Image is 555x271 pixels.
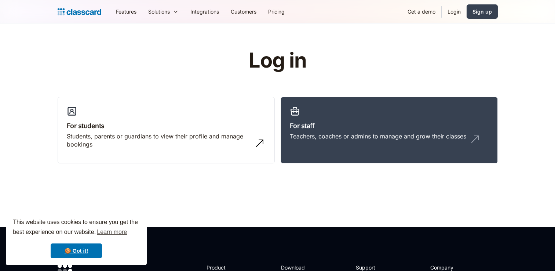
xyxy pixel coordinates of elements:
div: Solutions [148,8,170,15]
div: Solutions [142,3,185,20]
h1: Log in [161,49,394,72]
span: This website uses cookies to ensure you get the best experience on our website. [13,218,140,238]
a: Sign up [467,4,498,19]
div: Students, parents or guardians to view their profile and manage bookings [67,132,251,149]
div: Teachers, coaches or admins to manage and grow their classes [290,132,466,140]
a: Features [110,3,142,20]
div: Sign up [472,8,492,15]
a: Integrations [185,3,225,20]
a: Pricing [262,3,291,20]
div: cookieconsent [6,211,147,265]
a: For studentsStudents, parents or guardians to view their profile and manage bookings [58,97,275,164]
h3: For students [67,121,266,131]
a: For staffTeachers, coaches or admins to manage and grow their classes [281,97,498,164]
a: Login [442,3,467,20]
a: home [58,7,101,17]
a: learn more about cookies [96,227,128,238]
a: Customers [225,3,262,20]
h3: For staff [290,121,489,131]
a: Get a demo [402,3,441,20]
a: dismiss cookie message [51,243,102,258]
